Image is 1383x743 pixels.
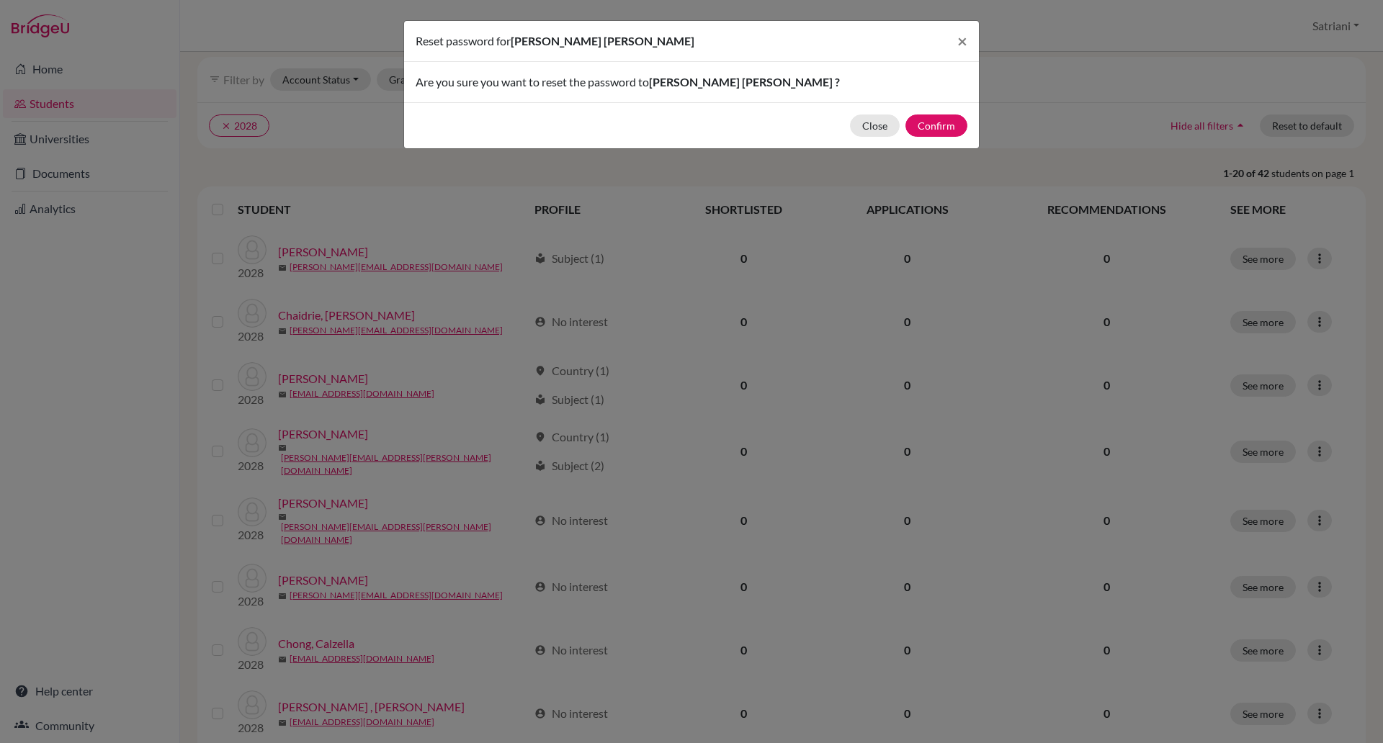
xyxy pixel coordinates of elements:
span: × [957,30,967,51]
button: Confirm [905,114,967,137]
p: Are you sure you want to reset the password to [416,73,967,91]
span: [PERSON_NAME] [PERSON_NAME] ? [649,75,840,89]
span: [PERSON_NAME] [PERSON_NAME] [511,34,694,48]
button: Close [946,21,979,61]
button: Close [850,114,900,137]
span: Reset password for [416,34,511,48]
